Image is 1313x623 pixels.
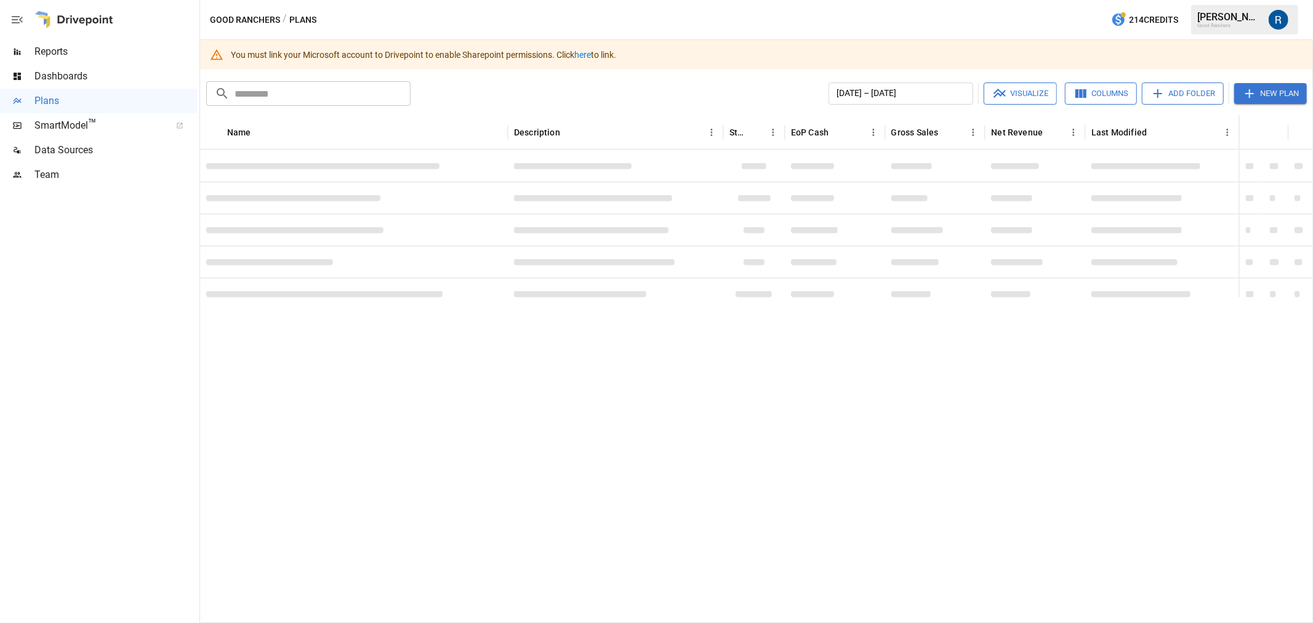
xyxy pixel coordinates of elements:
[984,82,1057,105] button: Visualize
[252,124,270,141] button: Sort
[1065,124,1082,141] button: Net Revenue column menu
[829,82,973,105] button: [DATE] – [DATE]
[34,118,163,133] span: SmartModel
[34,167,197,182] span: Team
[703,124,720,141] button: Description column menu
[1269,10,1288,30] img: Roman Romero
[791,127,829,137] div: EoP Cash
[1296,124,1313,141] button: Sort
[765,124,782,141] button: Status column menu
[1197,11,1261,23] div: [PERSON_NAME]
[1129,12,1178,28] span: 214 Credits
[561,124,579,141] button: Sort
[1197,23,1261,28] div: Good Ranchers
[1261,2,1296,37] button: Roman Romero
[210,12,280,28] button: Good Ranchers
[1148,124,1165,141] button: Sort
[1091,127,1147,137] div: Last Modified
[940,124,957,141] button: Sort
[830,124,847,141] button: Sort
[965,124,982,141] button: Gross Sales column menu
[574,50,591,60] a: here
[1219,124,1236,141] button: Last Modified column menu
[729,127,746,137] div: Status
[34,143,197,158] span: Data Sources
[34,94,197,108] span: Plans
[991,127,1043,137] div: Net Revenue
[1044,124,1061,141] button: Sort
[1234,83,1307,104] button: New Plan
[891,127,939,137] div: Gross Sales
[34,69,197,84] span: Dashboards
[227,127,251,137] div: Name
[34,44,197,59] span: Reports
[231,44,616,66] div: You must link your Microsoft account to Drivepoint to enable Sharepoint permissions. Click to link.
[514,127,560,137] div: Description
[1065,82,1137,105] button: Columns
[88,116,97,132] span: ™
[283,12,287,28] div: /
[1142,82,1224,105] button: Add Folder
[865,124,882,141] button: EoP Cash column menu
[747,124,765,141] button: Sort
[1106,9,1183,31] button: 214Credits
